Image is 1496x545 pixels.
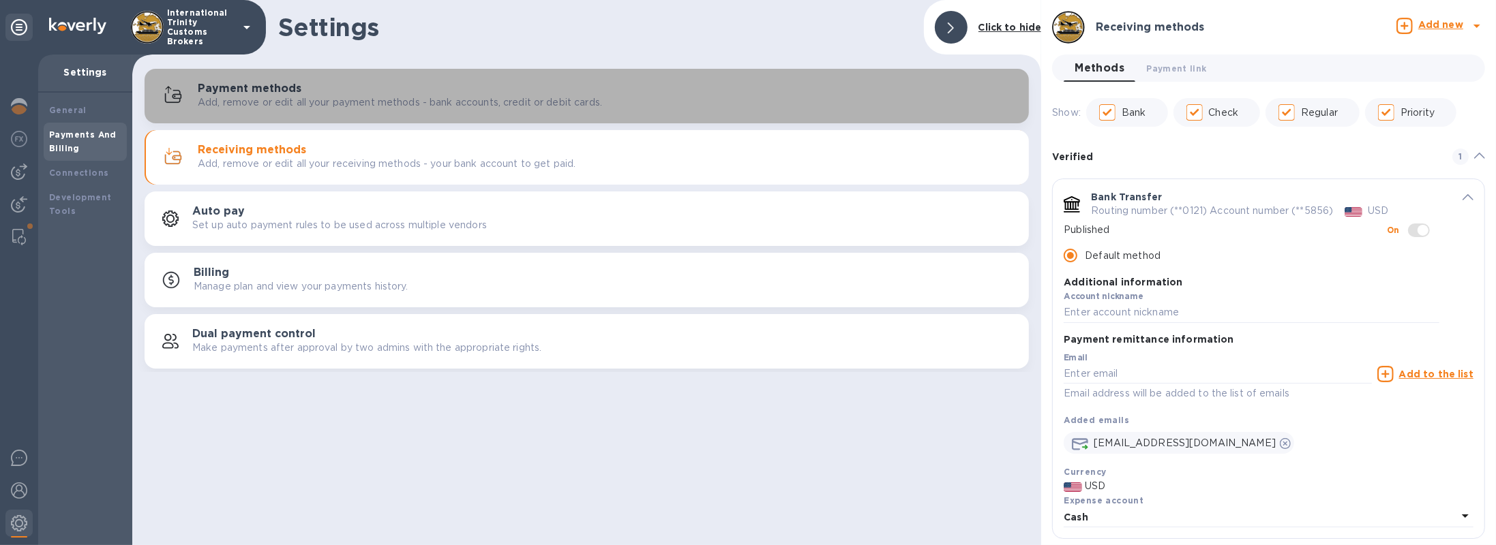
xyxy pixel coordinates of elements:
[1052,151,1093,162] b: Verified
[1064,275,1439,289] p: Additional information
[194,266,229,279] h3: Billing
[145,69,1029,123] button: Payment methodsAdd, remove or edit all your payment methods - bank accounts, credit or debit cards.
[145,253,1029,307] button: BillingManage plan and view your payments history.
[11,131,27,147] img: Foreign exchange
[1401,106,1435,120] p: Priority
[1064,495,1143,505] b: Expense account
[1075,59,1124,78] span: Methods
[1094,436,1276,450] p: [EMAIL_ADDRESS][DOMAIN_NAME]
[1147,61,1207,76] span: Payment link
[5,14,33,41] div: Unpin categories
[1064,432,1294,454] div: [EMAIL_ADDRESS][DOMAIN_NAME]
[194,279,408,294] p: Manage plan and view your payments history.
[1085,479,1105,493] span: USD
[145,314,1029,369] button: Dual payment controlMake payments after approval by two admins with the appropriate rights.
[978,22,1042,33] b: Click to hide
[1209,106,1239,120] p: Check
[1399,369,1473,379] u: Add to the list
[192,328,316,341] h3: Dual payment control
[192,205,245,218] h3: Auto pay
[1064,512,1088,523] b: Cash
[198,82,301,95] h3: Payment methods
[49,129,117,153] b: Payments And Billing
[1064,223,1387,237] p: Published
[1064,332,1234,346] p: Payment remittance information
[167,8,235,46] p: International Trinity Customs Brokers
[1064,354,1088,362] label: Email
[1052,106,1081,120] p: Show:
[192,218,487,232] p: Set up auto payment rules to be used across multiple vendors
[1418,19,1463,30] b: Add new
[1052,135,1485,544] div: default-method
[1452,149,1469,165] span: 1
[1301,106,1338,120] p: Regular
[49,105,87,115] b: General
[49,18,106,34] img: Logo
[1085,249,1161,263] p: Default method
[1064,415,1129,425] b: Added emails
[1096,21,1204,34] h3: Receiving methods
[1387,225,1400,235] b: On
[1064,302,1439,323] input: Enter account nickname
[1064,467,1106,477] b: Currency
[145,191,1029,246] button: Auto paySet up auto payment rules to be used across multiple vendors
[198,95,602,110] p: Add, remove or edit all your payment methods - bank accounts, credit or debit cards.
[1064,386,1371,401] p: Email address will be added to the list of emails
[1122,106,1146,120] p: Bank
[198,144,306,157] h3: Receiving methods
[49,192,111,216] b: Development Tools
[1091,204,1333,218] p: Routing number (**0121) Account number (**5856)
[198,157,575,171] p: Add, remove or edit all your receiving methods - your bank account to get paid.
[1064,364,1371,384] input: Enter email
[1064,482,1082,492] img: USD
[278,13,913,42] h1: Settings
[145,130,1029,185] button: Receiving methodsAdd, remove or edit all your receiving methods - your bank account to get paid.
[192,341,541,355] p: Make payments after approval by two admins with the appropriate rights.
[1345,207,1363,217] img: USD
[49,168,108,178] b: Connections
[1052,135,1485,178] div: Verified 1
[1368,204,1388,218] p: USD
[1091,190,1162,204] p: Bank Transfer
[1064,293,1143,301] label: Account nickname
[49,65,121,79] p: Settings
